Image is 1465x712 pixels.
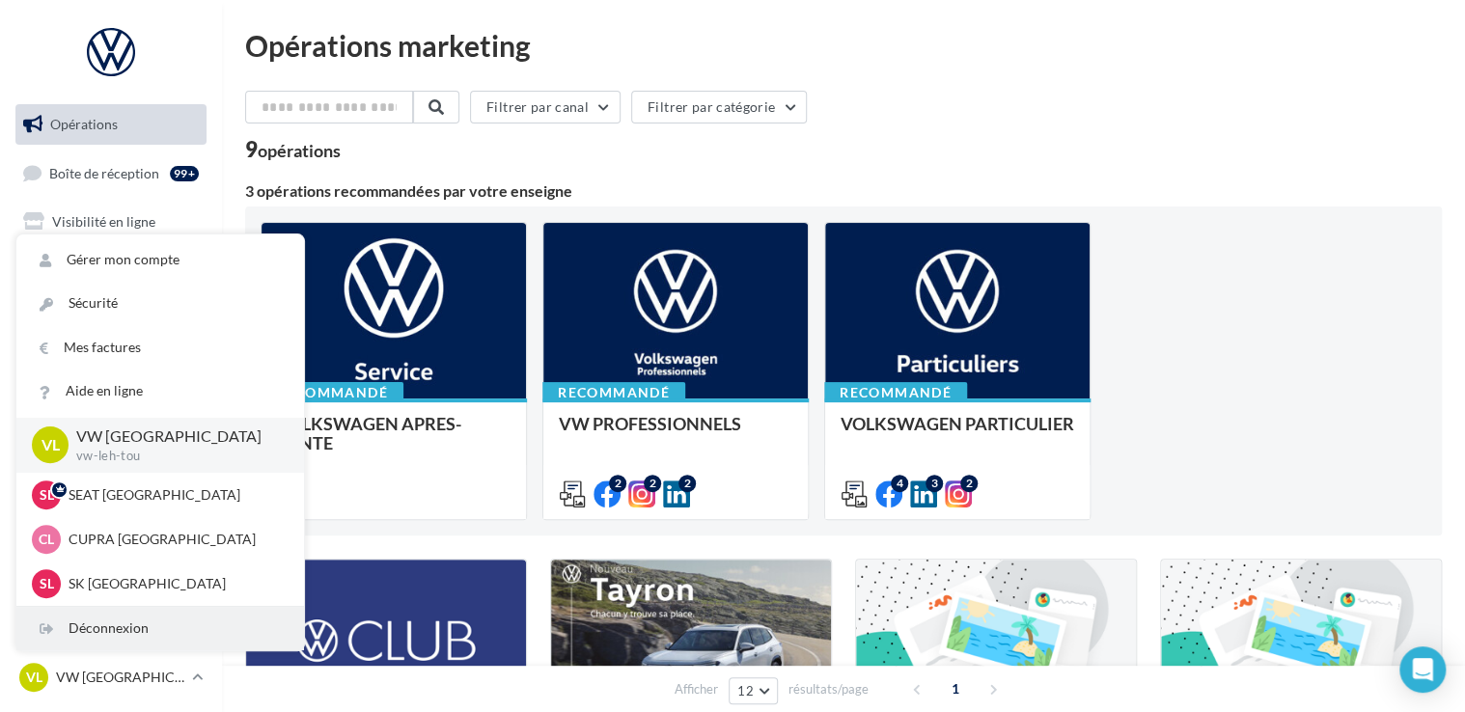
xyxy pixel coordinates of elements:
[76,448,273,465] p: vw-leh-tou
[12,152,210,194] a: Boîte de réception99+
[16,326,304,370] a: Mes factures
[926,475,943,492] div: 3
[12,250,210,290] a: Campagnes
[12,345,210,386] a: Médiathèque
[1399,646,1446,693] div: Open Intercom Messenger
[245,183,1442,199] div: 3 opérations recommandées par votre enseigne
[76,425,273,448] p: VW [GEOGRAPHIC_DATA]
[69,485,281,505] p: SEAT [GEOGRAPHIC_DATA]
[940,673,971,704] span: 1
[50,116,118,132] span: Opérations
[16,282,304,325] a: Sécurité
[26,668,42,687] span: VL
[245,31,1442,60] div: Opérations marketing
[40,485,54,505] span: SL
[960,475,978,492] div: 2
[12,506,210,562] a: Campagnes DataOnDemand
[41,434,60,456] span: VL
[675,680,718,698] span: Afficher
[16,238,304,282] a: Gérer mon compte
[12,104,210,145] a: Opérations
[16,607,304,650] div: Déconnexion
[824,382,967,403] div: Recommandé
[12,442,210,499] a: PLV et print personnalisable
[12,202,210,242] a: Visibilité en ligne
[277,413,461,453] span: VOLKSWAGEN APRES-VENTE
[631,91,807,123] button: Filtrer par catégorie
[52,213,155,230] span: Visibilité en ligne
[12,298,210,339] a: Contacts
[678,475,696,492] div: 2
[542,382,685,403] div: Recommandé
[56,668,184,687] p: VW [GEOGRAPHIC_DATA]
[841,413,1074,434] span: VOLKSWAGEN PARTICULIER
[891,475,908,492] div: 4
[15,659,207,696] a: VL VW [GEOGRAPHIC_DATA]
[69,530,281,549] p: CUPRA [GEOGRAPHIC_DATA]
[729,677,778,704] button: 12
[69,574,281,593] p: SK [GEOGRAPHIC_DATA]
[559,413,741,434] span: VW PROFESSIONNELS
[261,382,403,403] div: Recommandé
[245,139,341,160] div: 9
[644,475,661,492] div: 2
[16,370,304,413] a: Aide en ligne
[788,680,869,698] span: résultats/page
[470,91,621,123] button: Filtrer par canal
[49,164,159,180] span: Boîte de réception
[737,683,754,698] span: 12
[609,475,626,492] div: 2
[40,574,54,593] span: SL
[170,166,199,181] div: 99+
[39,530,54,549] span: CL
[12,394,210,434] a: Calendrier
[258,142,341,159] div: opérations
